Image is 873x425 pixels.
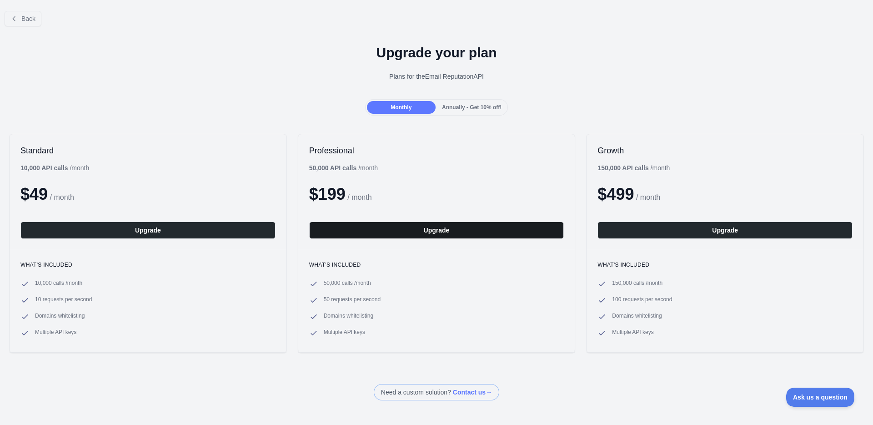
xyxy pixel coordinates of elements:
span: $ 499 [597,185,634,203]
iframe: Toggle Customer Support [786,388,855,407]
h2: Professional [309,145,564,156]
div: / month [597,163,670,172]
div: / month [309,163,378,172]
span: $ 199 [309,185,346,203]
h2: Growth [597,145,853,156]
b: 50,000 API calls [309,164,357,172]
b: 150,000 API calls [597,164,648,172]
